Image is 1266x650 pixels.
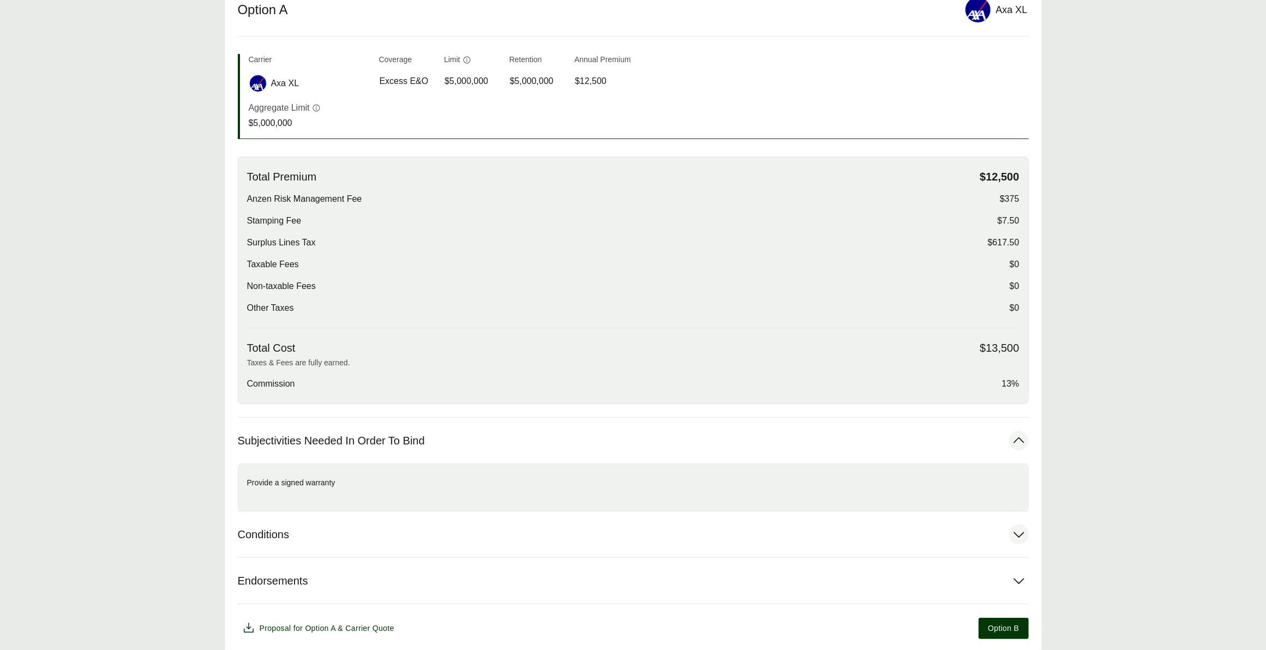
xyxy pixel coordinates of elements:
[247,477,1019,489] p: Provide a signed warranty
[249,101,310,115] p: Aggregate Limit
[997,214,1019,227] span: $7.50
[247,280,316,293] span: Non-taxable Fees
[247,357,1019,369] p: Taxes & Fees are fully earned.
[247,377,295,390] span: Commission
[247,170,317,184] span: Total Premium
[247,341,296,355] span: Total Cost
[445,75,488,88] span: $5,000,000
[509,54,566,70] th: Retention
[995,3,1027,17] div: Axa XL
[238,617,399,639] button: Proposal for Option A & Carrier Quote
[574,54,631,70] th: Annual Premium
[247,236,316,249] span: Surplus Lines Tax
[238,434,425,448] span: Subjectivities Needed In Order To Bind
[238,511,1029,557] button: Conditions
[238,528,290,541] span: Conditions
[238,2,952,18] h2: Option A
[238,418,1029,464] button: Subjectivities Needed In Order To Bind
[379,54,436,70] th: Coverage
[380,75,429,88] span: Excess E&O
[1000,192,1019,206] span: $375
[1010,280,1019,293] span: $0
[305,624,335,633] span: Option A
[510,75,554,88] span: $5,000,000
[271,77,299,90] span: Axa XL
[249,117,321,130] p: $5,000,000
[247,192,362,206] span: Anzen Risk Management Fee
[260,623,394,634] span: Proposal for
[250,75,266,92] img: Axa XL logo
[247,214,302,227] span: Stamping Fee
[338,624,394,633] span: & Carrier Quote
[988,236,1019,249] span: $617.50
[444,54,501,70] th: Limit
[979,618,1028,639] button: Option B
[1010,302,1019,315] span: $0
[1010,258,1019,271] span: $0
[980,170,1019,184] span: $12,500
[575,75,607,88] span: $12,500
[980,341,1019,355] span: $13,500
[1001,377,1019,390] span: 13%
[238,574,308,588] span: Endorsements
[247,302,294,315] span: Other Taxes
[988,623,1019,634] span: Option B
[249,54,370,70] th: Carrier
[238,558,1029,604] button: Endorsements
[247,258,299,271] span: Taxable Fees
